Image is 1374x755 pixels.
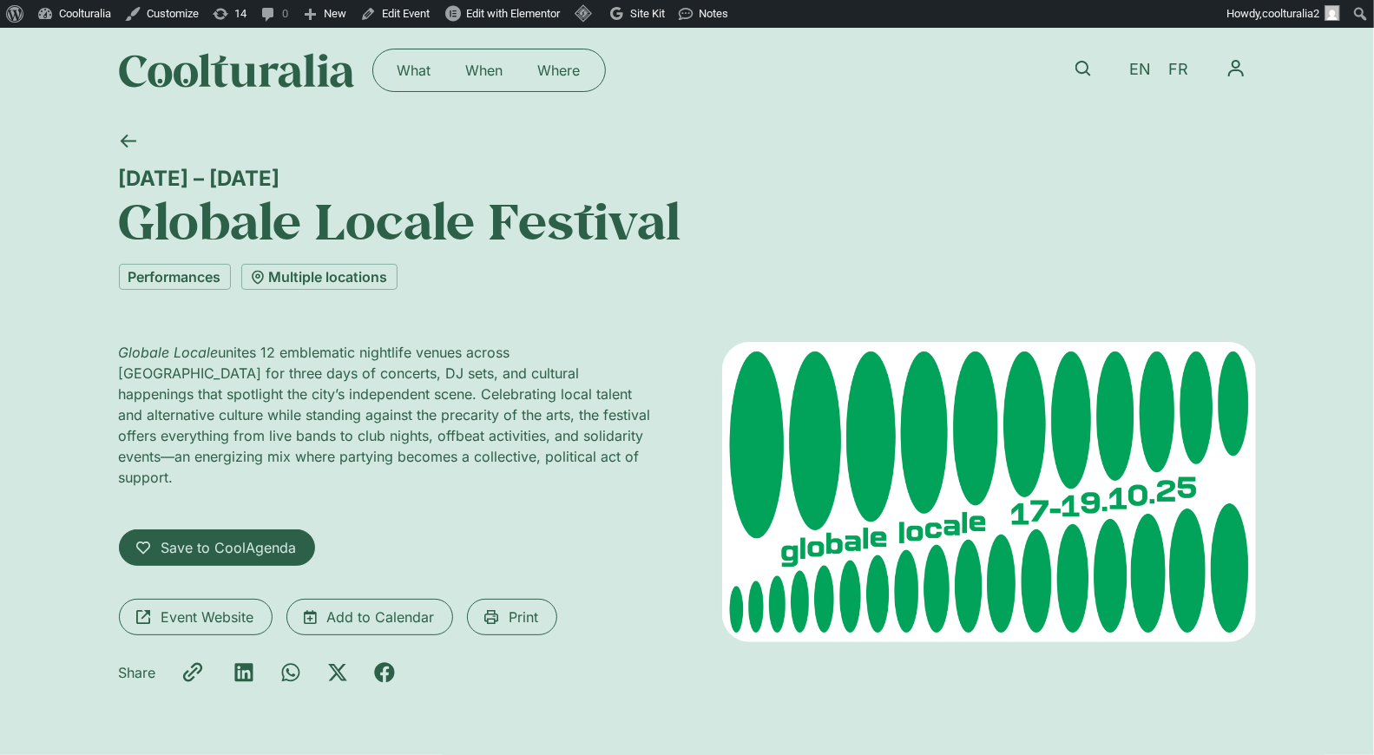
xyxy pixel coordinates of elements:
[466,7,560,20] span: Edit with Elementor
[327,662,348,683] div: Share on x-twitter
[233,662,254,683] div: Share on linkedin
[1216,49,1256,89] button: Menu Toggle
[374,662,395,683] div: Share on facebook
[119,344,219,361] em: Globale Locale
[119,662,156,683] p: Share
[1168,61,1188,79] span: FR
[467,599,557,635] a: Print
[1129,61,1151,79] span: EN
[380,56,449,84] a: What
[119,191,1256,250] h1: Globale Locale Festival
[119,166,1256,191] div: [DATE] – [DATE]
[280,662,301,683] div: Share on whatsapp
[119,529,315,566] a: Save to CoolAgenda
[119,342,653,488] p: unites 12 emblematic nightlife venues across [GEOGRAPHIC_DATA] for three days of concerts, DJ set...
[449,56,521,84] a: When
[119,599,273,635] a: Event Website
[1160,57,1197,82] a: FR
[119,264,231,290] a: Performances
[1262,7,1319,20] span: coolturalia2
[286,599,453,635] a: Add to Calendar
[327,607,435,627] span: Add to Calendar
[161,607,254,627] span: Event Website
[380,56,598,84] nav: Menu
[509,607,539,627] span: Print
[161,537,297,558] span: Save to CoolAgenda
[1216,49,1256,89] nav: Menu
[521,56,598,84] a: Where
[630,7,665,20] span: Site Kit
[1121,57,1160,82] a: EN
